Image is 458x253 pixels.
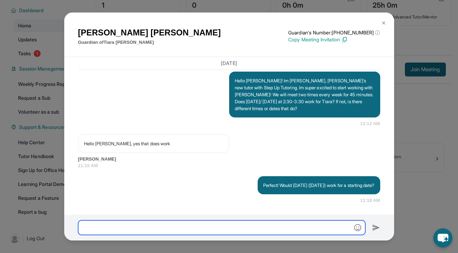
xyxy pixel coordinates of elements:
[78,156,380,163] span: [PERSON_NAME]
[263,182,375,189] p: Perfect! Would [DATE] ([DATE]) work for a starting date?
[360,120,380,127] span: 11:12 AM
[375,29,380,36] span: ⓘ
[78,26,221,39] h1: [PERSON_NAME] [PERSON_NAME]
[360,197,380,204] span: 11:18 AM
[288,29,380,36] p: Guardian's Number: [PHONE_NUMBER]
[235,77,375,112] p: Hello [PERSON_NAME]! Im [PERSON_NAME], [PERSON_NAME]’s new tutor with Step Up Tutoring. Im super ...
[433,228,452,247] button: chat-button
[78,60,380,67] h3: [DATE]
[84,140,223,147] p: Hello [PERSON_NAME], yes that does work
[78,162,380,169] span: 11:15 AM
[78,39,221,46] p: Guardian of Tiara [PERSON_NAME]
[288,36,380,43] p: Copy Meeting Invitation
[372,223,380,232] img: Send icon
[341,36,348,43] img: Copy Icon
[354,224,361,231] img: Emoji
[381,20,386,26] img: Close Icon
